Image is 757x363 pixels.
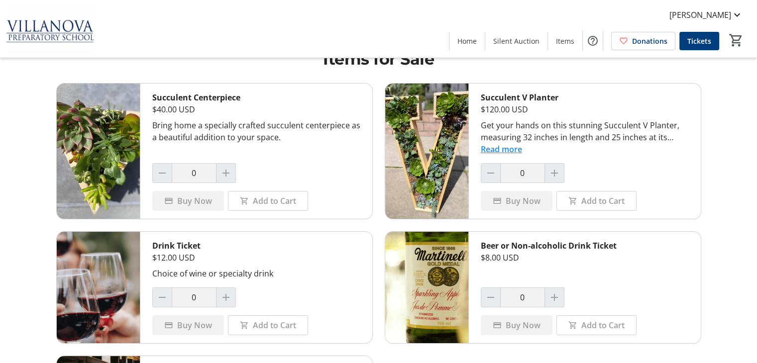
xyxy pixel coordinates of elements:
a: Home [449,32,485,50]
div: $120.00 USD [481,103,689,115]
span: [PERSON_NAME] [669,9,731,21]
div: Succulent V Planter [481,91,689,103]
span: Tickets [687,36,711,46]
img: Beer or Non-alcoholic Drink Ticket [385,232,468,343]
input: Succulent V Planter Quantity [500,163,545,183]
button: Read more [481,143,522,155]
div: Beer or Non-alcoholic Drink Ticket [481,240,689,252]
div: Bring home a specially crafted succulent centerpiece as a beautiful addition to your space. [152,119,360,143]
div: Drink Ticket [152,240,360,252]
div: Choice of wine or specialty drink [152,268,360,279]
div: $12.00 USD [152,252,360,264]
input: Beer or Non-alcoholic Drink Ticket Quantity [500,287,545,307]
img: Villanova Preparatory School's Logo [6,4,95,54]
span: Home [457,36,477,46]
a: Items [548,32,582,50]
div: Get your hands on this stunning Succulent V Planter, measuring 32 inches in length and 25 inches ... [481,119,689,143]
span: Silent Auction [493,36,540,46]
button: Help [583,31,603,51]
img: Drink Ticket [57,232,140,343]
button: [PERSON_NAME] [661,7,751,23]
div: Succulent Centerpiece [152,91,360,103]
a: Donations [611,32,675,50]
span: Donations [632,36,667,46]
div: $8.00 USD [481,252,689,264]
img: Succulent V Planter [385,84,468,219]
span: Items [556,36,574,46]
img: Succulent Centerpiece [57,84,140,219]
h1: Items for Sale [56,47,701,71]
button: Cart [727,31,745,49]
input: Succulent Centerpiece Quantity [172,163,216,183]
input: Drink Ticket Quantity [172,287,216,307]
div: $40.00 USD [152,103,360,115]
a: Tickets [679,32,719,50]
a: Silent Auction [485,32,547,50]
